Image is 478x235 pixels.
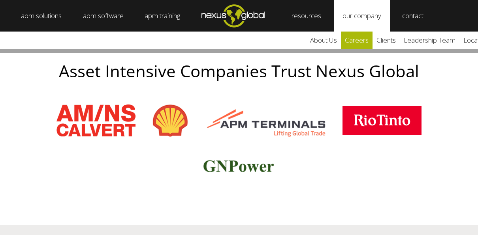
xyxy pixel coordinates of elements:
[400,32,459,49] a: leadership team
[341,32,373,49] a: careers
[202,146,276,182] img: client_logos_gnpower
[151,103,190,138] img: shell-logo
[343,106,422,135] img: rio_tinto
[306,32,341,49] a: about us
[205,103,327,138] img: apm-terminals-logo
[56,104,135,136] img: amns_logo
[373,32,400,49] a: clients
